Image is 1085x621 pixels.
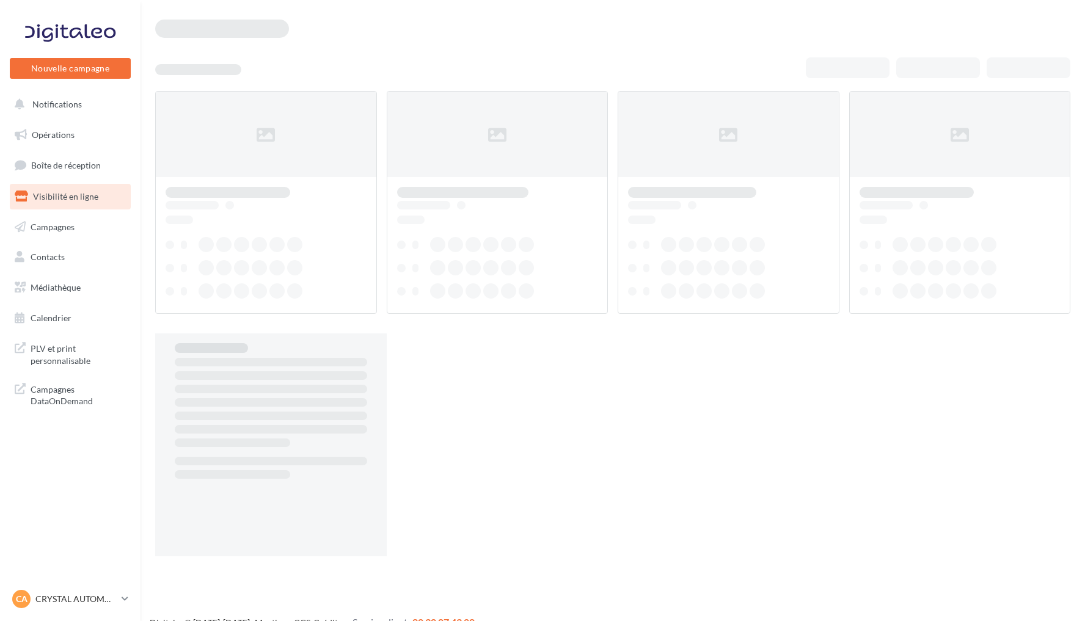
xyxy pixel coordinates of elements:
[7,244,133,270] a: Contacts
[31,313,71,323] span: Calendrier
[7,122,133,148] a: Opérations
[7,335,133,371] a: PLV et print personnalisable
[7,214,133,240] a: Campagnes
[31,252,65,262] span: Contacts
[33,191,98,202] span: Visibilité en ligne
[7,184,133,209] a: Visibilité en ligne
[7,92,128,117] button: Notifications
[10,587,131,611] a: CA CRYSTAL AUTOMOBILES
[7,152,133,178] a: Boîte de réception
[7,305,133,331] a: Calendrier
[32,99,82,109] span: Notifications
[7,376,133,412] a: Campagnes DataOnDemand
[31,160,101,170] span: Boîte de réception
[31,282,81,292] span: Médiathèque
[31,340,126,366] span: PLV et print personnalisable
[7,275,133,300] a: Médiathèque
[32,129,75,140] span: Opérations
[31,381,126,407] span: Campagnes DataOnDemand
[35,593,117,605] p: CRYSTAL AUTOMOBILES
[31,221,75,231] span: Campagnes
[16,593,27,605] span: CA
[10,58,131,79] button: Nouvelle campagne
